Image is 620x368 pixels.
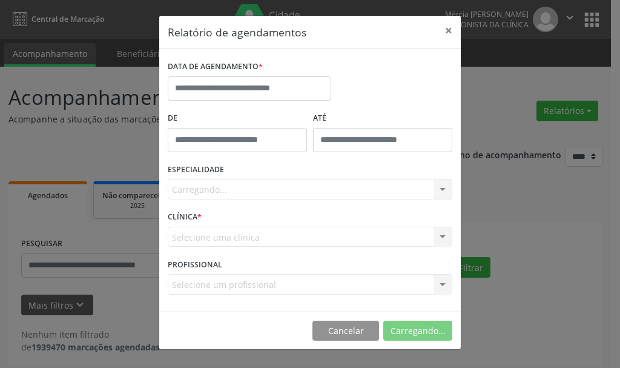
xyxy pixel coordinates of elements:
[313,109,452,128] label: ATÉ
[312,321,379,341] button: Cancelar
[168,161,224,179] label: ESPECIALIDADE
[168,255,222,274] label: PROFISSIONAL
[168,24,306,40] h5: Relatório de agendamentos
[168,109,307,128] label: De
[383,321,452,341] button: Carregando...
[437,16,461,45] button: Close
[168,208,202,227] label: CLÍNICA
[168,58,263,76] label: DATA DE AGENDAMENTO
